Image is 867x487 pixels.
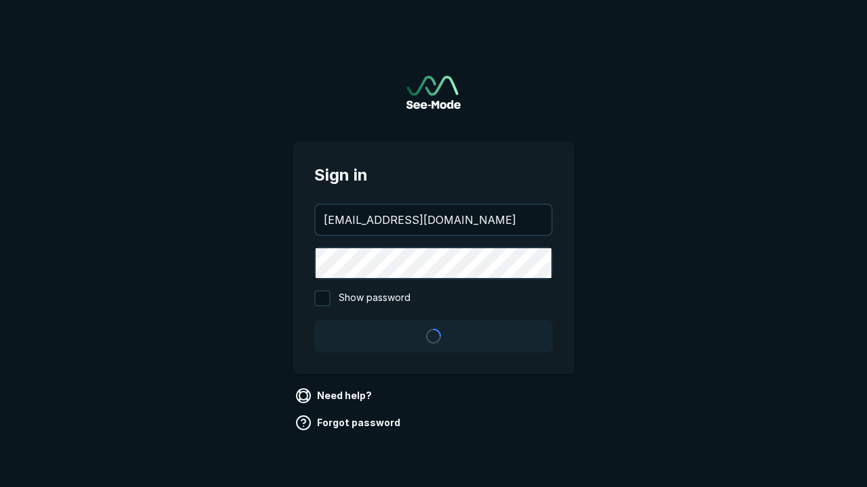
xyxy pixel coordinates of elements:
a: Go to sign in [406,76,461,109]
a: Need help? [293,385,377,407]
input: your@email.com [316,205,551,235]
a: Forgot password [293,412,406,434]
span: Sign in [314,163,553,187]
img: See-Mode Logo [406,76,461,109]
span: Show password [339,290,410,306]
